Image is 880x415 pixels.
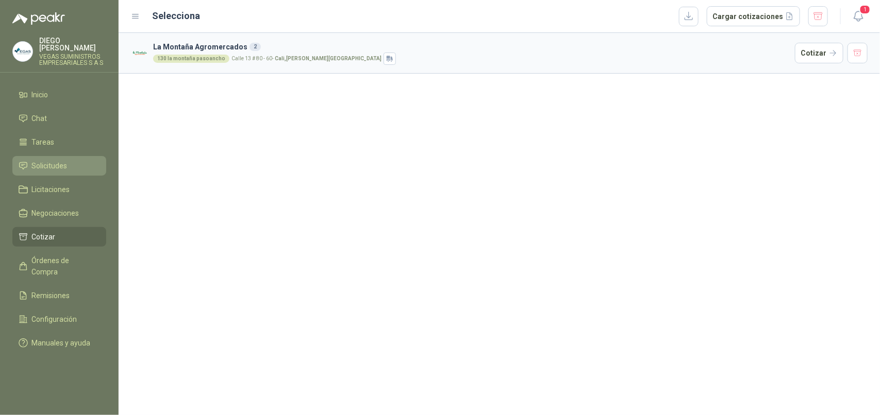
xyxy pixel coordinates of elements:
button: Cotizar [795,43,843,63]
span: Tareas [32,136,55,148]
img: Logo peakr [12,12,65,25]
div: 130 la montaña pasoancho [153,55,229,63]
span: Manuales y ayuda [32,337,91,349]
span: 1 [859,5,871,14]
span: Remisiones [32,290,70,301]
a: Solicitudes [12,156,106,176]
button: Cargar cotizaciones [707,6,800,27]
h3: La Montaña Agromercados [153,41,791,53]
a: Tareas [12,132,106,152]
a: Configuración [12,309,106,329]
strong: Cali , [PERSON_NAME][GEOGRAPHIC_DATA] [275,56,381,61]
button: 1 [849,7,868,26]
span: Chat [32,113,47,124]
span: Configuración [32,314,77,325]
p: VEGAS SUMINISTROS EMPRESARIALES S A S [39,54,106,66]
a: Licitaciones [12,180,106,199]
img: Company Logo [13,42,32,61]
img: Company Logo [131,44,149,62]
div: 2 [250,43,261,51]
a: Órdenes de Compra [12,251,106,282]
a: Manuales y ayuda [12,333,106,353]
span: Cotizar [32,231,56,243]
a: Negociaciones [12,203,106,223]
a: Cotizar [12,227,106,247]
span: Inicio [32,89,48,100]
a: Chat [12,109,106,128]
h2: Selecciona [153,9,201,23]
span: Negociaciones [32,207,79,219]
span: Órdenes de Compra [32,255,96,278]
p: DIEGO [PERSON_NAME] [39,37,106,51]
span: Solicitudes [32,160,68,171]
a: Inicio [12,85,106,105]
p: Calle 13 # 80 - 60 - [231,56,381,61]
a: Remisiones [12,286,106,305]
span: Licitaciones [32,184,70,195]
